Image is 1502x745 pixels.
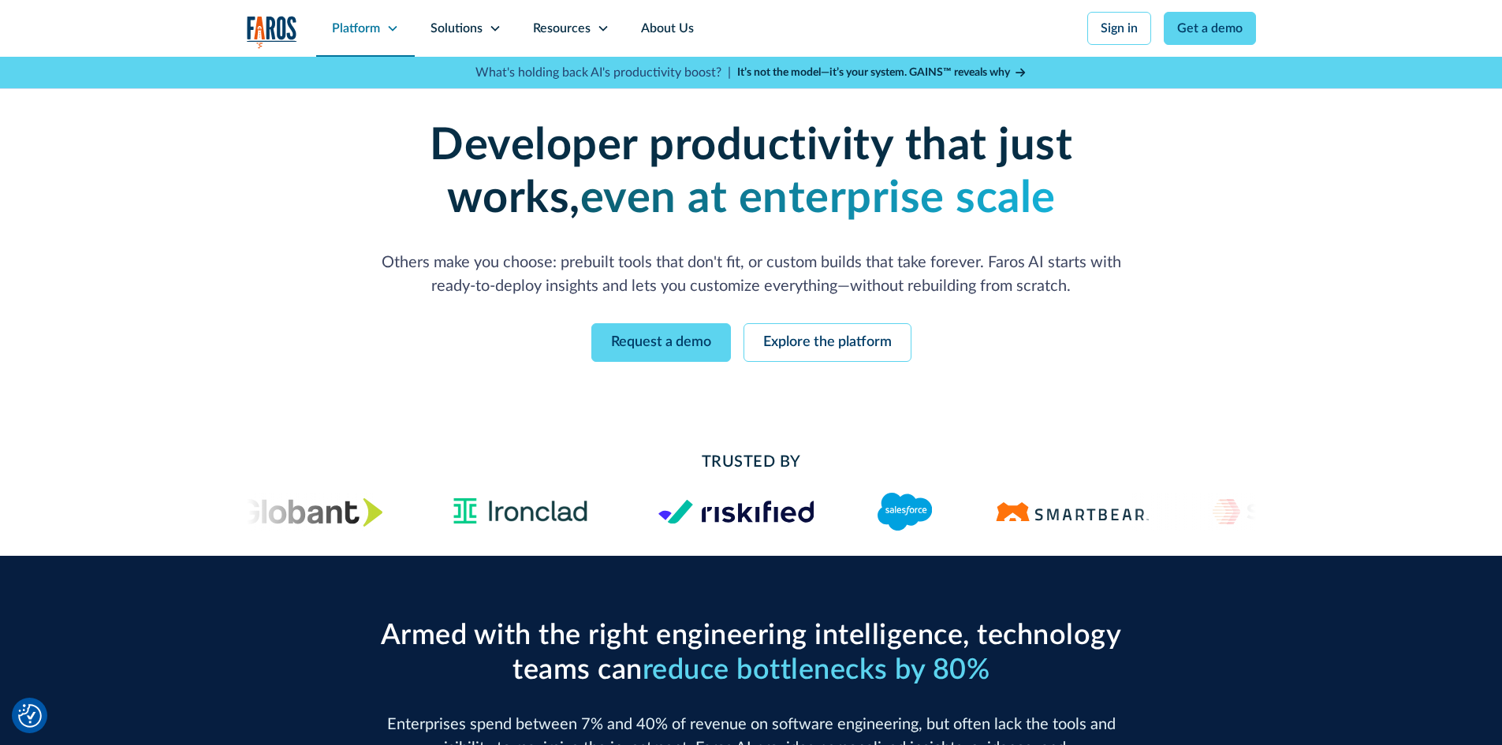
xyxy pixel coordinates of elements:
a: home [247,16,297,48]
img: Logo of the software testing platform SmartBear. [995,502,1149,521]
p: Others make you choose: prebuilt tools that don't fit, or custom builds that take forever. Faros ... [373,251,1130,298]
div: Platform [332,19,380,38]
button: Cookie Settings [18,704,42,728]
h2: Trusted By [373,450,1130,474]
a: Get a demo [1164,12,1256,45]
strong: Developer productivity that just works, [430,124,1072,221]
img: Logo of the CRM platform Salesforce. [878,493,932,531]
a: Request a demo [591,323,731,362]
div: Solutions [430,19,483,38]
strong: It’s not the model—it’s your system. GAINS™ reveals why [737,67,1010,78]
a: It’s not the model—it’s your system. GAINS™ reveals why [737,65,1027,81]
p: What's holding back AI's productivity boost? | [475,63,731,82]
h2: Armed with the right engineering intelligence, technology teams can [373,619,1130,687]
a: Explore the platform [744,323,911,362]
img: Globant's logo [237,497,382,527]
img: Revisit consent button [18,704,42,728]
div: Resources [533,19,591,38]
img: Ironclad Logo [445,493,594,531]
span: reduce bottlenecks by 80% [643,656,990,684]
img: Logo of the risk management platform Riskified. [658,499,814,524]
a: Sign in [1087,12,1151,45]
img: Logo of the analytics and reporting company Faros. [247,16,297,48]
strong: even at enterprise scale [580,177,1056,221]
